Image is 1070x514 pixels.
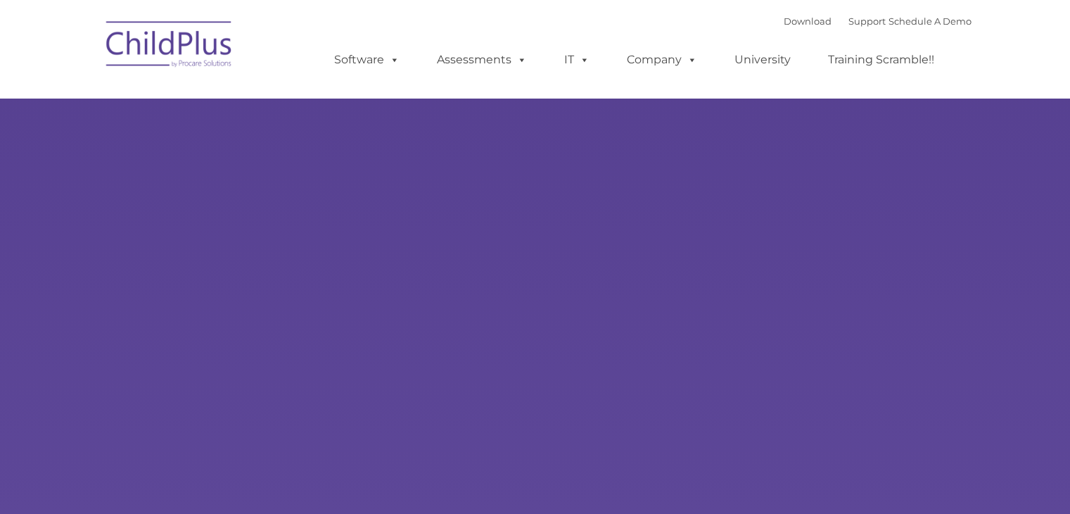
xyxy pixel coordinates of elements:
a: Download [784,15,832,27]
a: Software [320,46,414,74]
a: IT [550,46,604,74]
a: Support [848,15,886,27]
a: Schedule A Demo [889,15,972,27]
img: ChildPlus by Procare Solutions [99,11,240,82]
font: | [784,15,972,27]
a: Assessments [423,46,541,74]
a: Company [613,46,711,74]
a: University [720,46,805,74]
a: Training Scramble!! [814,46,948,74]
